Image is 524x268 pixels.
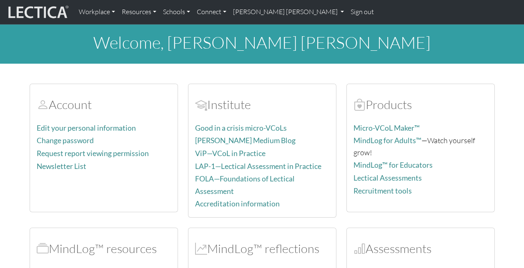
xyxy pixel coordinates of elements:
a: Newsletter List [37,162,86,171]
h2: MindLog™ reflections [195,241,329,256]
a: Connect [193,3,230,21]
a: Edit your personal information [37,124,136,132]
a: FOLA—Foundations of Lectical Assessment [195,174,295,195]
h2: Account [37,97,171,112]
a: Resources [118,3,160,21]
h2: Assessments [354,241,488,256]
h2: Institute [195,97,329,112]
a: MindLog for Adults™ [354,136,421,145]
h2: MindLog™ resources [37,241,171,256]
span: MindLog™ resources [37,241,49,256]
a: Schools [160,3,193,21]
a: Workplace [75,3,118,21]
a: [PERSON_NAME] Medium Blog [195,136,296,145]
img: lecticalive [6,4,69,20]
a: LAP-1—Lectical Assessment in Practice [195,162,321,171]
a: Sign out [347,3,377,21]
span: MindLog [195,241,207,256]
a: Recruitment tools [354,186,412,195]
a: Micro-VCoL Maker™ [354,124,420,132]
span: Account [37,97,49,112]
a: MindLog™ for Educators [354,161,433,169]
span: Account [195,97,207,112]
a: Request report viewing permission [37,149,149,158]
a: Lectical Assessments [354,174,422,182]
a: [PERSON_NAME] [PERSON_NAME] [230,3,347,21]
a: Accreditation information [195,199,280,208]
p: —Watch yourself grow! [354,134,488,158]
a: ViP—VCoL in Practice [195,149,266,158]
a: Good in a crisis micro-VCoLs [195,124,287,132]
span: Products [354,97,366,112]
a: Change password [37,136,94,145]
span: Assessments [354,241,366,256]
h2: Products [354,97,488,112]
